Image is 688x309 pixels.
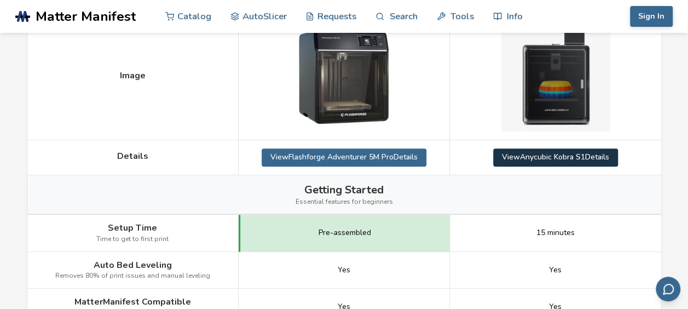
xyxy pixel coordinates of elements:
a: ViewAnycubic Kobra S1Details [493,148,618,166]
span: Auto Bed Leveling [94,260,172,270]
span: Yes [338,266,350,274]
a: ViewFlashforge Adventurer 5M ProDetails [262,148,426,166]
span: Getting Started [304,184,384,196]
img: Flashforge Adventurer 5M Pro [289,22,398,131]
button: Send feedback via email [656,277,680,301]
span: Yes [549,266,562,274]
button: Sign In [630,6,673,27]
span: Pre-assembled [319,228,371,237]
span: Time to get to first print [96,236,169,243]
span: 15 minutes [536,228,575,237]
span: Image [120,71,146,81]
span: Removes 80% of print issues and manual leveling [55,272,210,280]
span: Details [117,151,148,161]
span: MatterManifest Compatible [74,297,191,307]
span: Essential features for beginners [296,198,393,206]
span: Matter Manifest [36,9,136,24]
span: Setup Time [108,223,157,233]
img: Anycubic Kobra S1 [501,22,610,131]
